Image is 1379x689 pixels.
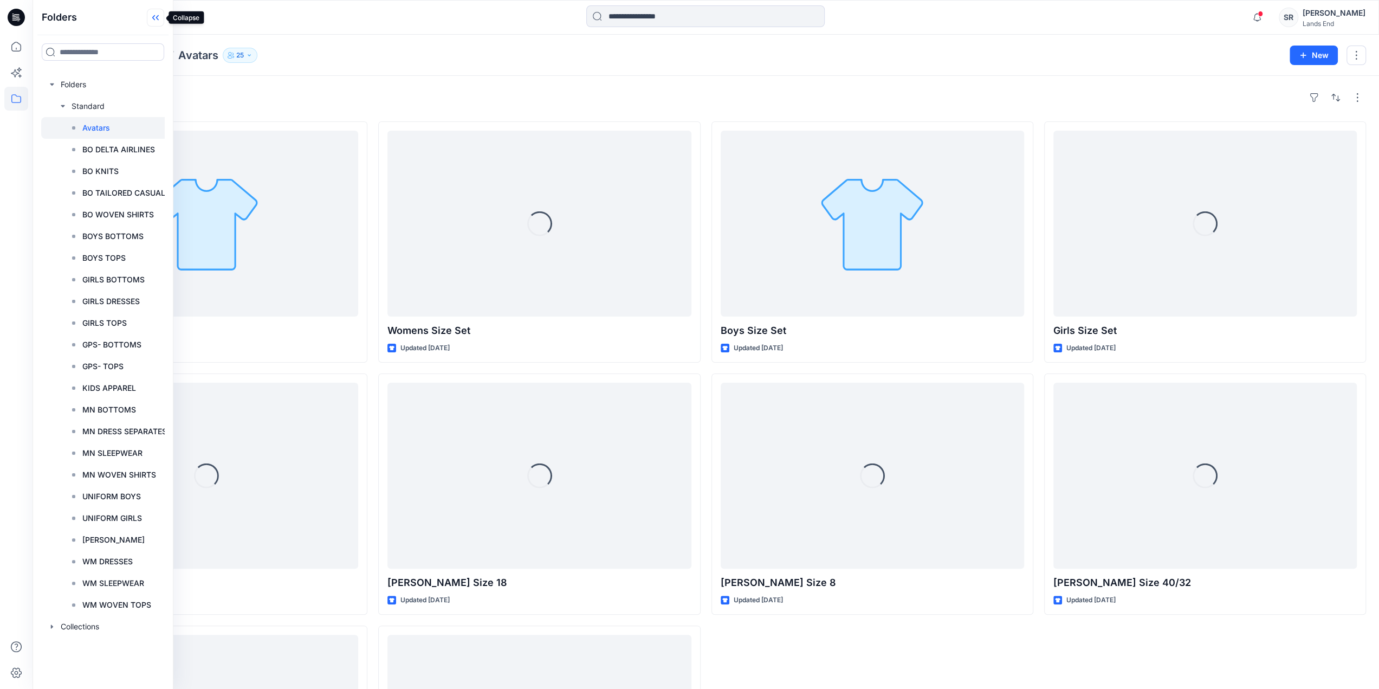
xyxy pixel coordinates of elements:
[82,186,165,199] p: BO TAILORED CASUAL
[82,273,145,286] p: GIRLS BOTTOMS
[387,323,691,338] p: Womens Size Set
[1303,20,1365,28] div: Lands End
[1290,46,1338,65] button: New
[1053,575,1357,590] p: [PERSON_NAME] Size 40/32
[82,577,144,590] p: WM SLEEPWEAR
[734,343,783,354] p: Updated [DATE]
[1279,8,1298,27] div: SR
[178,48,218,63] p: Avatars
[721,131,1024,317] a: Boys Size Set
[82,468,156,481] p: MN WOVEN SHIRTS
[721,323,1024,338] p: Boys Size Set
[82,208,154,221] p: BO WOVEN SHIRTS
[400,595,450,606] p: Updated [DATE]
[82,382,136,395] p: KIDS APPAREL
[223,48,257,63] button: 25
[82,295,140,308] p: GIRLS DRESSES
[55,575,358,590] p: Suzi Size 8
[55,323,358,338] p: Mens Size Set
[82,165,119,178] p: BO KNITS
[82,338,141,351] p: GPS- BOTTOMS
[82,490,141,503] p: UNIFORM BOYS
[82,512,142,525] p: UNIFORM GIRLS
[400,343,450,354] p: Updated [DATE]
[387,575,691,590] p: [PERSON_NAME] Size 18
[734,595,783,606] p: Updated [DATE]
[82,598,151,611] p: WM WOVEN TOPS
[721,575,1024,590] p: [PERSON_NAME] Size 8
[82,533,145,546] p: [PERSON_NAME]
[82,360,124,373] p: GPS- TOPS
[236,49,244,61] p: 25
[82,317,127,330] p: GIRLS TOPS
[82,121,110,134] p: Avatars
[82,143,155,156] p: BO DELTA AIRLINES
[1303,7,1365,20] div: [PERSON_NAME]
[55,131,358,317] a: Mens Size Set
[82,447,143,460] p: MN SLEEPWEAR
[82,252,126,265] p: BOYS TOPS
[1066,595,1116,606] p: Updated [DATE]
[82,403,136,416] p: MN BOTTOMS
[82,555,133,568] p: WM DRESSES
[82,425,167,438] p: MN DRESS SEPARATES
[1066,343,1116,354] p: Updated [DATE]
[1053,323,1357,338] p: Girls Size Set
[82,230,144,243] p: BOYS BOTTOMS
